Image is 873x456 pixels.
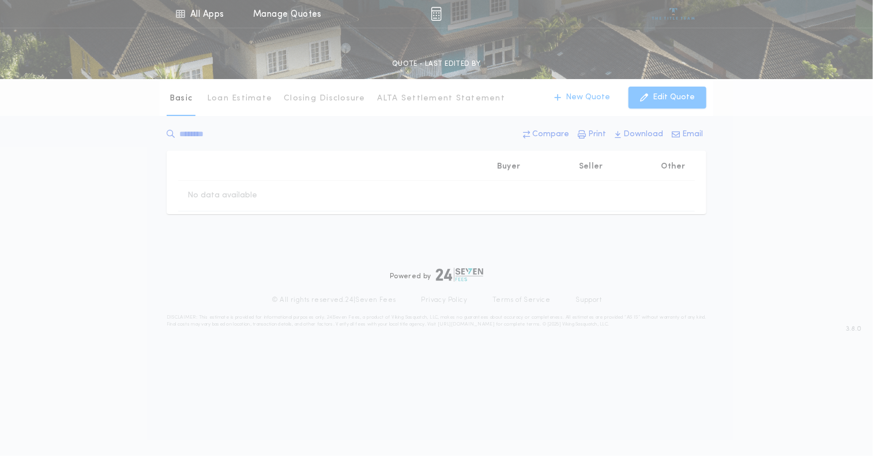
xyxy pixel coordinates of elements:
p: Email [682,129,703,140]
a: Terms of Service [492,296,550,305]
p: New Quote [566,92,610,103]
p: Download [623,129,663,140]
a: Support [575,296,601,305]
p: © All rights reserved. 24|Seven Fees [272,296,396,305]
div: Powered by [390,268,483,282]
img: vs-icon [652,8,695,20]
p: Seller [579,161,603,173]
button: Compare [520,124,573,145]
img: logo [436,268,483,282]
p: Loan Estimate [207,93,272,104]
p: Print [588,129,606,140]
p: DISCLAIMER: This estimate is provided for informational purposes only. 24|Seven Fees, a product o... [167,314,706,328]
img: img [431,7,442,21]
p: ALTA Settlement Statement [377,93,505,104]
p: Other [661,161,686,173]
button: Edit Quote [629,87,706,109]
td: No data available [178,181,266,211]
button: Email [668,124,706,145]
button: New Quote [543,87,622,109]
p: Basic [170,93,193,104]
p: Closing Disclosure [284,93,366,104]
p: Edit Quote [653,92,695,103]
button: Print [574,124,609,145]
span: 3.8.0 [846,324,861,334]
a: [URL][DOMAIN_NAME] [438,322,495,327]
a: Privacy Policy [422,296,468,305]
p: QUOTE - LAST EDITED BY [392,58,481,70]
p: Compare [532,129,569,140]
p: Buyer [497,161,520,173]
button: Download [611,124,667,145]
